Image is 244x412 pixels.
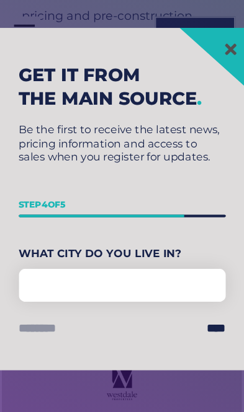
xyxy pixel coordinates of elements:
[47,213,52,222] span: 4
[25,254,219,273] label: What City Do You Live In?
[25,85,219,129] h2: Get it from the main source
[192,108,197,128] span: .
[64,213,69,222] span: 5
[25,141,219,179] p: Be the first to receive the latest news, pricing information and access to sales when you registe...
[25,209,219,227] p: Step of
